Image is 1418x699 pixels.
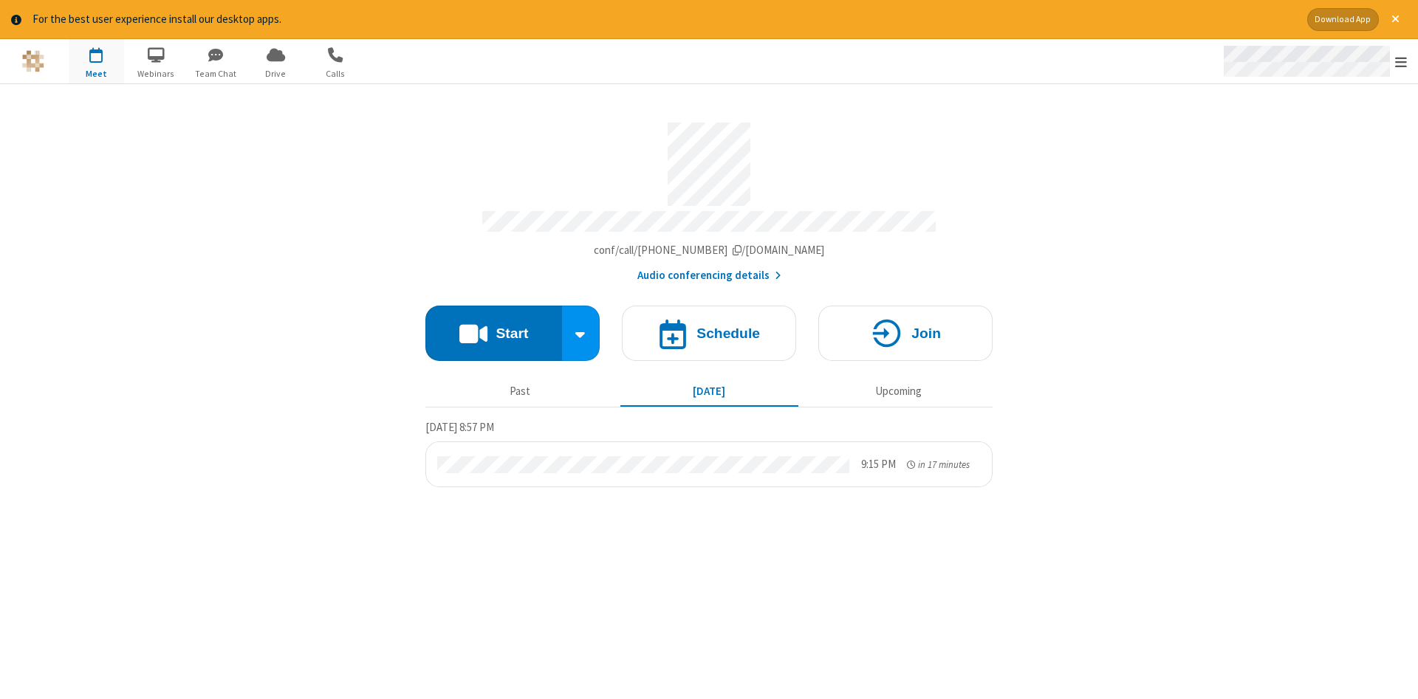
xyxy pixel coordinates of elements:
button: Audio conferencing details [637,267,781,284]
button: Download App [1307,8,1379,31]
div: 9:15 PM [861,456,896,473]
section: Account details [425,111,993,283]
span: [DATE] 8:57 PM [425,420,494,434]
button: Close alert [1384,8,1407,31]
span: in 17 minutes [918,458,970,471]
button: Logo [5,39,61,83]
button: Upcoming [809,378,987,406]
section: Today's Meetings [425,419,993,487]
button: [DATE] [620,378,798,406]
h4: Start [496,326,528,340]
span: Meet [69,67,124,80]
button: Join [818,306,993,361]
span: Copy my meeting room link [594,243,825,257]
button: Start [425,306,562,361]
img: QA Selenium DO NOT DELETE OR CHANGE [22,50,44,72]
h4: Join [911,326,941,340]
span: Drive [248,67,304,80]
button: Schedule [622,306,796,361]
button: Past [431,378,609,406]
div: Open menu [1210,39,1418,83]
span: Team Chat [188,67,244,80]
button: Copy my meeting room linkCopy my meeting room link [594,242,825,259]
h4: Schedule [696,326,760,340]
div: Start conference options [562,306,600,361]
span: Calls [308,67,363,80]
div: For the best user experience install our desktop apps. [32,11,1296,28]
span: Webinars [129,67,184,80]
